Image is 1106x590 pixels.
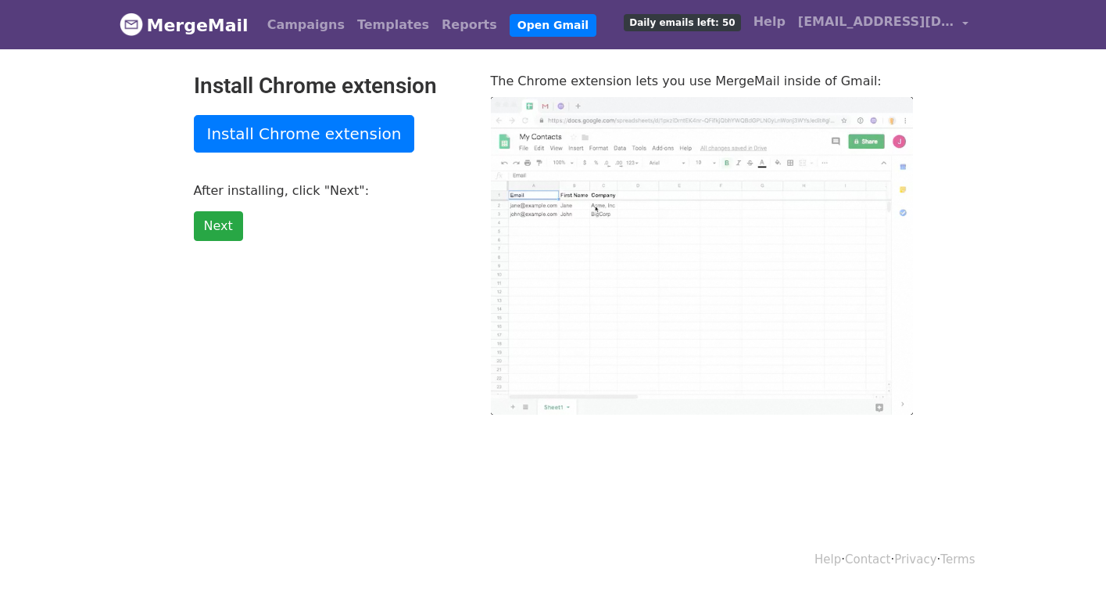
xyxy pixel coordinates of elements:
span: Daily emails left: 50 [624,14,740,31]
h2: Install Chrome extension [194,73,467,99]
a: Next [194,211,243,241]
a: Daily emails left: 50 [617,6,746,38]
a: Reports [435,9,503,41]
a: Open Gmail [510,14,596,37]
a: [EMAIL_ADDRESS][DOMAIN_NAME] [792,6,975,43]
a: Help [814,552,841,567]
a: Privacy [894,552,936,567]
a: Campaigns [261,9,351,41]
a: Terms [940,552,975,567]
a: Contact [845,552,890,567]
a: MergeMail [120,9,249,41]
a: Help [747,6,792,38]
img: MergeMail logo [120,13,143,36]
p: After installing, click "Next": [194,182,467,199]
p: The Chrome extension lets you use MergeMail inside of Gmail: [491,73,913,89]
a: Templates [351,9,435,41]
iframe: Chat Widget [1028,515,1106,590]
a: Install Chrome extension [194,115,415,153]
span: [EMAIL_ADDRESS][DOMAIN_NAME] [798,13,954,31]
